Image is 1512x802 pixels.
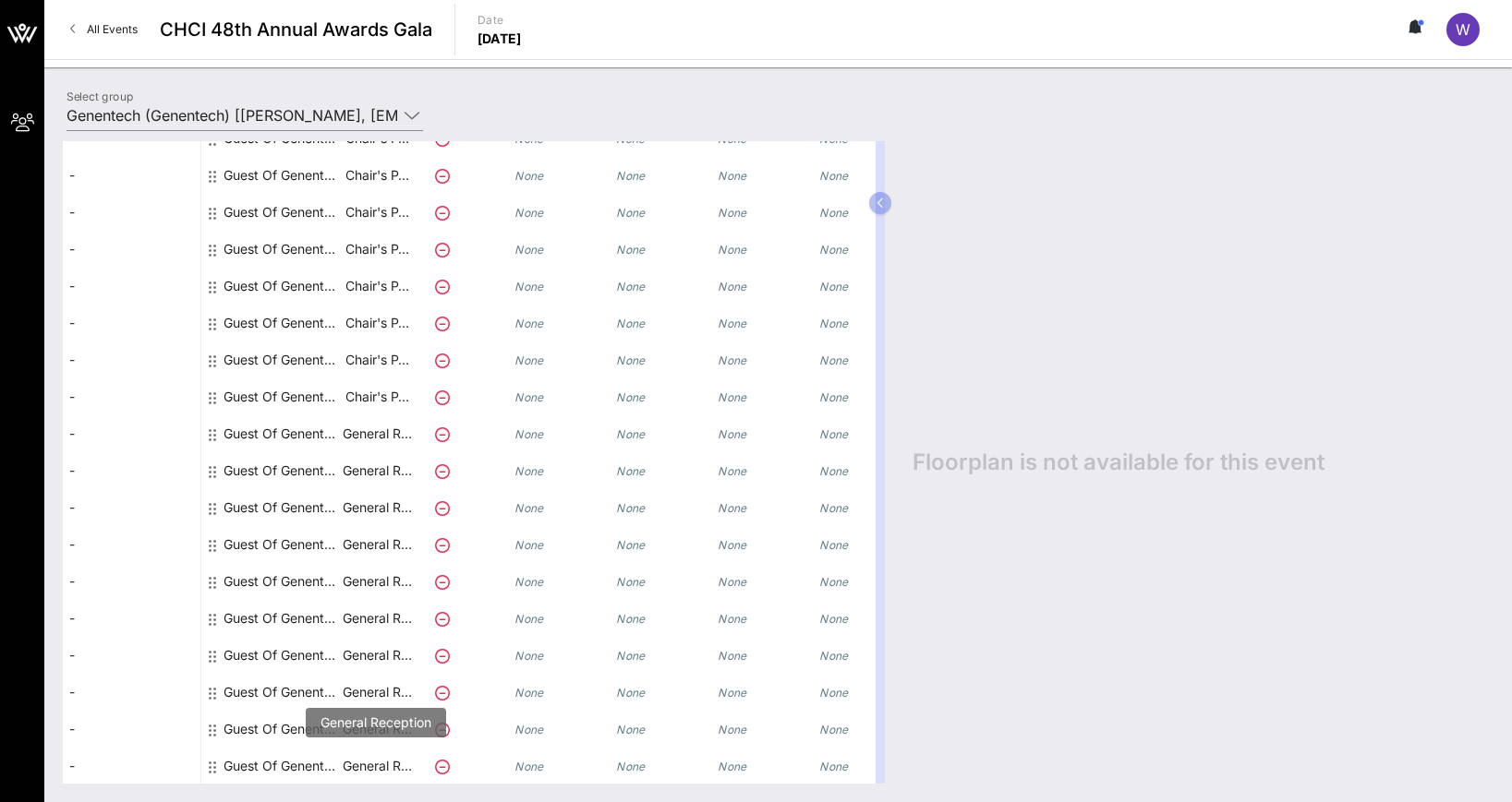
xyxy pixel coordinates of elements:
div: - [62,711,200,748]
span: W [1456,20,1470,39]
p: General R… [340,711,414,748]
i: None [514,612,544,626]
div: - [62,563,200,600]
i: None [616,464,646,478]
div: - [62,194,200,231]
div: Guest Of Genentech [224,600,340,637]
i: None [718,317,747,330]
p: General R… [340,526,414,563]
i: None [819,280,849,293]
i: None [819,723,849,736]
p: Chair's P… [340,341,414,378]
i: None [514,575,544,589]
i: None [718,353,747,367]
p: Chair's P… [340,231,414,268]
div: Guest Of Genentech [224,231,340,268]
a: All Events [59,15,149,44]
div: - [62,674,200,711]
i: None [819,612,849,626]
i: None [819,390,849,404]
div: - [62,305,200,341]
i: None [616,132,646,146]
div: - [62,600,200,637]
i: None [819,353,849,367]
div: Guest Of Genentech [224,489,340,526]
div: Guest Of Genentech [224,526,340,563]
i: None [514,538,544,552]
div: - [62,268,200,305]
div: - [62,452,200,489]
i: None [514,427,544,441]
div: - [62,341,200,378]
i: None [514,132,544,146]
i: None [819,649,849,663]
i: None [718,760,747,773]
i: None [819,501,849,515]
i: None [819,538,849,552]
i: None [819,132,849,146]
div: - [62,231,200,268]
div: Guest Of Genentech [224,194,340,231]
div: - [62,489,200,526]
i: None [819,206,849,220]
i: None [616,206,646,220]
i: None [514,501,544,515]
div: Guest Of Genentech [224,378,340,415]
p: Chair's P… [340,305,414,341]
i: None [616,390,646,404]
i: None [616,649,646,663]
i: None [718,612,747,626]
div: Guest Of Genentech [224,341,340,378]
div: - [62,526,200,563]
div: Guest Of Genentech [224,674,340,711]
p: Chair's P… [340,378,414,415]
i: None [819,243,849,257]
i: None [616,575,646,589]
i: None [514,464,544,478]
i: None [514,686,544,700]
span: Floorplan is not available for this event [913,449,1325,476]
div: Guest Of Genentech [224,415,340,452]
i: None [718,464,747,478]
i: None [616,538,646,552]
div: - [62,378,200,415]
p: Date [478,11,522,30]
p: General R… [340,452,414,489]
label: Select group [67,90,133,103]
p: Chair's P… [340,157,414,194]
i: None [718,390,747,404]
i: None [514,317,544,330]
div: Guest Of Genentech [224,305,340,341]
i: None [514,169,544,183]
i: None [616,353,646,367]
p: General R… [340,415,414,452]
i: None [718,501,747,515]
div: Guest Of Genentech [224,157,340,194]
div: W [1446,13,1480,46]
i: None [819,427,849,441]
i: None [718,575,747,589]
i: None [514,353,544,367]
p: General R… [340,489,414,526]
i: None [819,760,849,773]
p: General R… [340,748,414,784]
i: None [819,317,849,330]
div: - [62,637,200,674]
i: None [514,760,544,773]
i: None [514,649,544,663]
i: None [718,132,747,146]
p: General R… [340,674,414,711]
i: None [819,169,849,183]
span: CHCI 48th Annual Awards Gala [160,16,432,43]
i: None [616,612,646,626]
i: None [718,206,747,220]
i: None [616,280,646,293]
i: None [819,464,849,478]
i: None [616,243,646,257]
div: - [62,748,200,784]
i: None [718,280,747,293]
i: None [718,243,747,257]
p: General R… [340,563,414,600]
i: None [718,649,747,663]
i: None [616,760,646,773]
